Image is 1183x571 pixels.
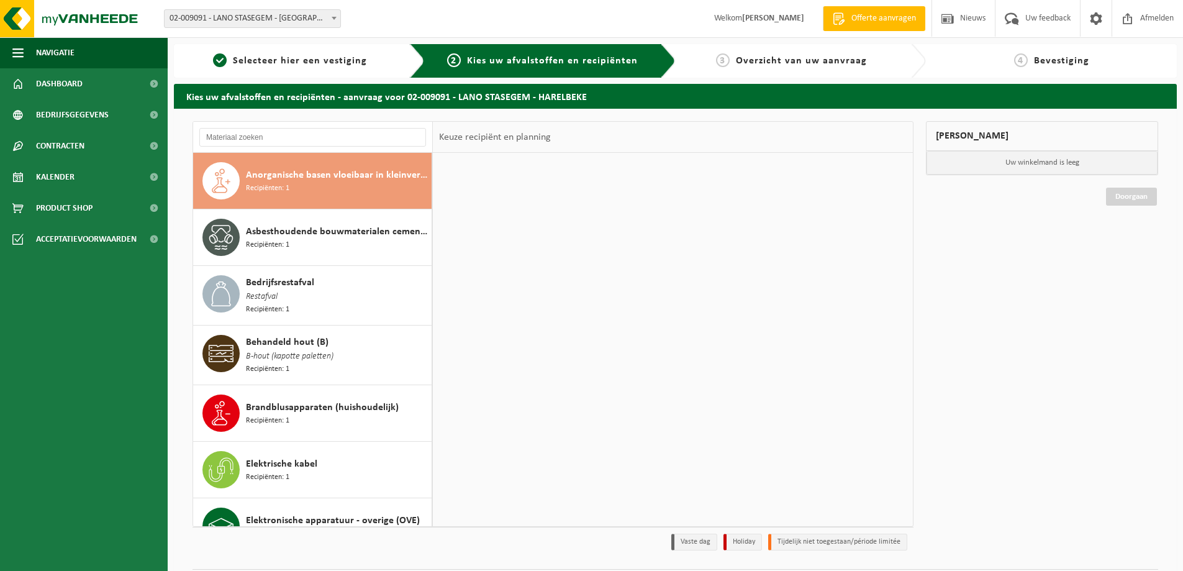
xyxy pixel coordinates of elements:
li: Tijdelijk niet toegestaan/période limitée [768,534,907,550]
span: 3 [716,53,730,67]
p: Uw winkelmand is leeg [927,151,1158,175]
span: Bevestiging [1034,56,1089,66]
span: Navigatie [36,37,75,68]
a: Offerte aanvragen [823,6,925,31]
div: [PERSON_NAME] [926,121,1158,151]
span: Recipiënten: 1 [246,415,289,427]
span: Recipiënten: 1 [246,304,289,316]
span: Restafval [246,290,278,304]
span: Elektronische apparatuur - overige (OVE) [246,513,420,528]
span: Brandblusapparaten (huishoudelijk) [246,400,399,415]
strong: [PERSON_NAME] [742,14,804,23]
a: 1Selecteer hier een vestiging [180,53,400,68]
button: Behandeld hout (B) B-hout (kapotte paletten) Recipiënten: 1 [193,326,432,385]
li: Vaste dag [671,534,717,550]
iframe: chat widget [6,544,207,571]
span: Dashboard [36,68,83,99]
span: Bedrijfsrestafval [246,275,314,290]
h2: Kies uw afvalstoffen en recipiënten - aanvraag voor 02-009091 - LANO STASEGEM - HARELBEKE [174,84,1177,108]
span: 2 [447,53,461,67]
input: Materiaal zoeken [199,128,426,147]
span: Offerte aanvragen [848,12,919,25]
button: Elektronische apparatuur - overige (OVE) [193,498,432,555]
li: Holiday [723,534,762,550]
span: Recipiënten: 1 [246,239,289,251]
span: Asbesthoudende bouwmaterialen cementgebonden (hechtgebonden) [246,224,428,239]
span: Selecteer hier een vestiging [233,56,367,66]
span: Product Shop [36,193,93,224]
span: Recipiënten: 1 [246,183,289,194]
button: Bedrijfsrestafval Restafval Recipiënten: 1 [193,266,432,326]
span: Overzicht van uw aanvraag [736,56,867,66]
span: Contracten [36,130,84,162]
span: 02-009091 - LANO STASEGEM - HARELBEKE [165,10,340,27]
span: Acceptatievoorwaarden [36,224,137,255]
button: Elektrische kabel Recipiënten: 1 [193,442,432,498]
span: 02-009091 - LANO STASEGEM - HARELBEKE [164,9,341,28]
button: Brandblusapparaten (huishoudelijk) Recipiënten: 1 [193,385,432,442]
span: Anorganische basen vloeibaar in kleinverpakking [246,168,428,183]
button: Anorganische basen vloeibaar in kleinverpakking Recipiënten: 1 [193,153,432,209]
span: Kalender [36,162,75,193]
span: Recipiënten: 1 [246,472,289,483]
span: Bedrijfsgegevens [36,99,109,130]
span: Recipiënten: 1 [246,363,289,375]
span: Kies uw afvalstoffen en recipiënten [467,56,638,66]
span: Elektrische kabel [246,457,317,472]
span: Behandeld hout (B) [246,335,329,350]
div: Keuze recipiënt en planning [433,122,557,153]
a: Doorgaan [1106,188,1157,206]
span: B-hout (kapotte paletten) [246,350,333,363]
span: 1 [213,53,227,67]
button: Asbesthoudende bouwmaterialen cementgebonden (hechtgebonden) Recipiënten: 1 [193,209,432,266]
span: 4 [1014,53,1028,67]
